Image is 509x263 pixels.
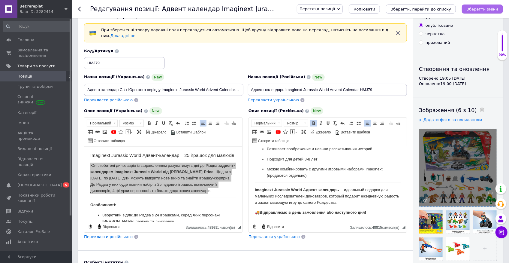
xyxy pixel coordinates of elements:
[17,63,56,69] span: Товари та послуги
[17,182,62,188] span: [DEMOGRAPHIC_DATA]
[17,172,51,178] span: Характеристики
[339,120,346,127] a: Повернути (Ctrl+Z)
[151,130,167,135] span: Джерело
[18,66,140,78] p: Зворотний відлік до Різдва з 24 іграшками, серед яких персонажі [PERSON_NAME] періоду та динозаври
[498,53,507,57] div: 90%
[251,120,276,127] span: Нормальний
[354,7,375,11] span: Копіювати
[497,30,507,60] div: 90% Якість заповнення
[84,147,242,222] iframe: Редактор, 5C860584-122E-4745-9F24-D585369D672D
[87,137,126,144] a: Створити таблицю
[388,120,394,127] a: Зменшити відступ
[248,75,306,79] span: Назва позиції (Російська)
[94,129,101,135] a: Вставити/Редагувати посилання (Ctrl+L)
[17,239,38,245] span: Аналітика
[419,81,497,87] div: Оновлено: 19:00 [DATE]
[230,120,237,127] a: Збільшити відступ
[379,120,385,127] a: По правому краю
[101,28,388,38] span: При збереженні товару порожні поля перекладуться автоматично. Щоб вручну відправити поле на перек...
[223,120,230,127] a: Зменшити відступ
[372,225,382,230] span: 48815
[248,98,299,102] span: Перекласти українською
[87,129,94,135] a: Таблиця
[78,7,83,11] div: Повернутися назад
[153,120,160,127] a: Курсив (Ctrl+I)
[312,74,325,81] span: New
[284,120,308,127] a: Розмір
[426,40,450,45] div: прихований
[251,129,258,135] a: Таблиця
[20,4,65,9] span: BezPereplat
[349,5,380,14] button: Копіювати
[261,223,285,230] a: Відновити
[119,120,144,127] a: Розмір
[84,75,145,79] span: Назва позиції (Українська)
[17,209,33,214] span: Відгуки
[426,31,445,37] div: чернетка
[102,225,119,230] span: Відновити
[214,120,221,127] a: По правому краю
[17,146,52,151] span: Видалені позиції
[364,120,371,127] a: По лівому краю
[152,74,164,81] span: New
[125,129,134,135] a: Вставити повідомлення
[355,120,362,127] a: Вставити/видалити маркований список
[426,23,453,28] div: опубліковано
[167,120,174,127] a: Видалити форматування
[17,120,31,126] span: Імпорт
[208,225,218,230] span: 48932
[372,120,378,127] a: По центру
[184,120,190,127] a: Вставити/видалити нумерований список
[17,229,50,234] span: Каталог ProSale
[282,129,289,135] a: Вставити іконку
[266,225,284,230] span: Відновити
[207,120,214,127] a: По центру
[17,130,56,141] span: Акції та промокоди
[6,6,152,11] h3: Imaginext Jurassic World Адвент-календар – 25 іграшок для малюків
[311,107,323,115] span: New
[89,29,96,37] img: :flag-ua:
[6,41,90,45] strong: Imaginext Jurassic World Адвент-календарь
[300,129,307,135] a: Максимізувати
[284,120,302,127] span: Розмір
[350,224,402,230] div: Кiлькiсть символiв
[257,139,289,144] span: Створити таблицю
[176,130,206,135] span: Вставити шаблон
[17,156,56,167] span: Відновлення позицій
[395,120,402,127] a: Збільшити відступ
[17,37,34,43] span: Головна
[160,120,167,127] a: Підкреслений (Ctrl+U)
[96,223,120,230] a: Відновити
[248,234,300,239] span: Перекласти українською
[419,65,497,73] div: Створення та оновлення
[191,120,197,127] a: Вставити/видалити маркований список
[310,120,317,127] a: Жирний (Ctrl+B)
[84,109,143,113] span: Опис позиції (Українська)
[120,120,138,127] span: Розмір
[20,9,72,14] div: Ваш ID: 3282414
[18,20,140,32] p: Можно комбинировать с другими игровыми наборами Imaginext (продаются отдельно)
[63,182,69,188] span: 5
[17,110,36,115] span: Категорії
[90,5,376,13] h1: Редагування позиції: Адвент календар Imaginext Jurassic World Advent Calendar HMJ79
[251,223,258,230] a: Зробити резервну копію зараз
[423,118,482,122] span: Додати фото за посиланням
[6,56,32,60] strong: Особливості:
[419,106,497,114] div: Зображення (6 з 10)
[315,130,331,135] span: Джерело
[84,234,133,239] span: Перекласти російською
[249,147,407,222] iframe: Редактор, 467FB28C-F8A0-4491-ABF8-8D52A1595004
[149,107,162,115] span: New
[17,74,32,79] span: Позиції
[110,129,117,135] a: Додати відео з YouTube
[289,129,298,135] a: Вставити повідомлення
[325,120,331,127] a: Підкреслений (Ctrl+U)
[300,7,335,11] span: Перегляд позиції
[391,7,451,11] i: Зберегти, перейти до списку
[6,40,152,59] p: — идеальный подарок для маленьких исследователей динозавров, который подарит ежедневную радость и...
[118,129,124,135] a: Вставити іконку
[17,47,56,58] span: Замовлення та повідомлення
[11,63,117,68] strong: Відправляємо в день замовлення або наступного дня!
[17,219,34,224] span: Покупці
[334,129,371,135] a: Вставити шаблон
